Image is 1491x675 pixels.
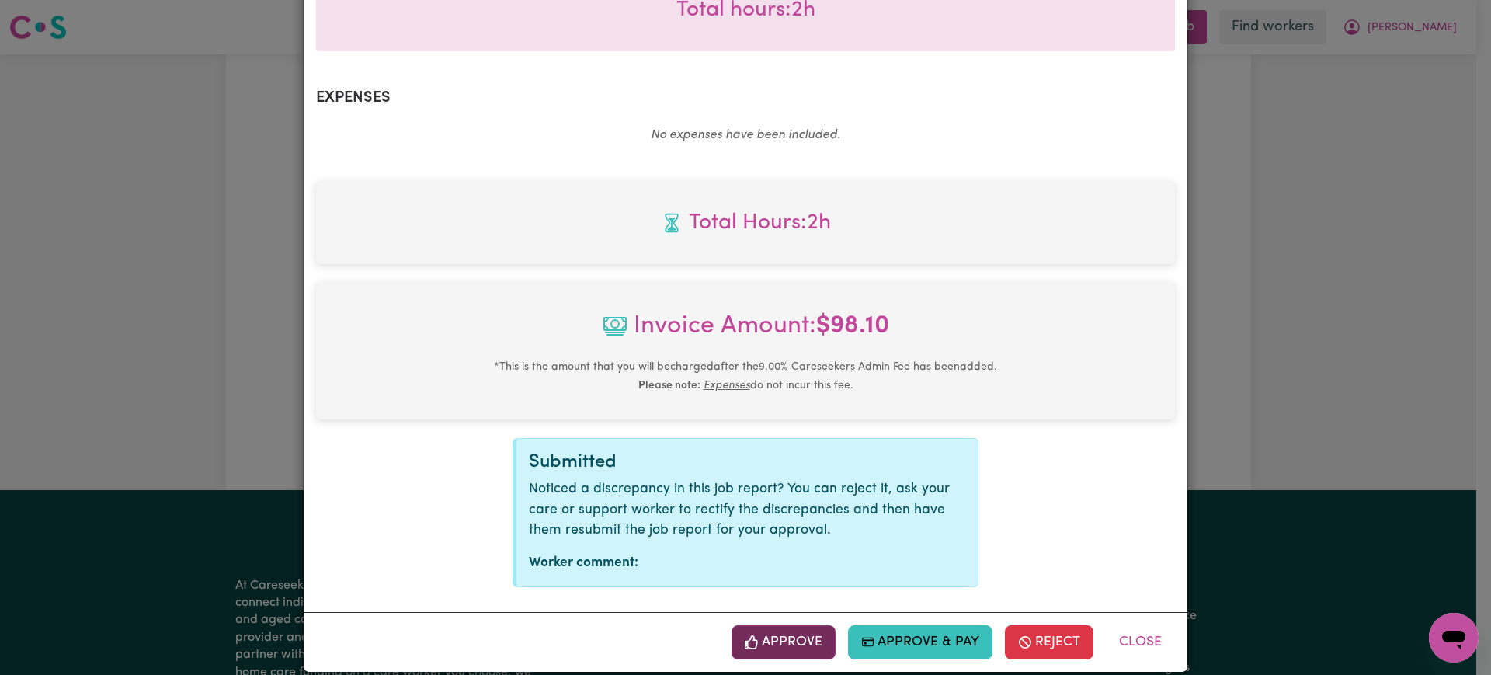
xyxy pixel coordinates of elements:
button: Approve & Pay [848,625,993,659]
em: No expenses have been included. [651,129,840,141]
button: Close [1106,625,1175,659]
strong: Worker comment: [529,556,638,569]
span: Invoice Amount: [328,308,1163,357]
small: This is the amount that you will be charged after the 9.00 % Careseekers Admin Fee has been added... [494,361,997,391]
span: Submitted [529,453,617,471]
b: Please note: [638,380,700,391]
u: Expenses [704,380,750,391]
b: $ 98.10 [816,314,889,339]
h2: Expenses [316,89,1175,107]
button: Approve [732,625,836,659]
p: Noticed a discrepancy in this job report? You can reject it, ask your care or support worker to r... [529,479,965,541]
button: Reject [1005,625,1093,659]
iframe: Button to launch messaging window [1429,613,1479,663]
span: Total hours worked: 2 hours [328,207,1163,239]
